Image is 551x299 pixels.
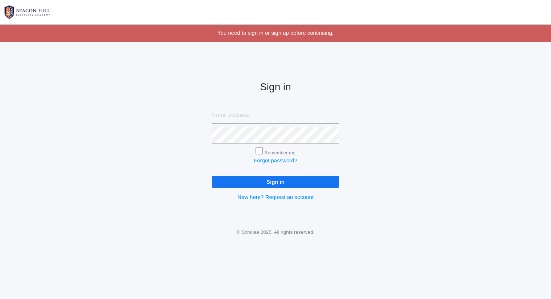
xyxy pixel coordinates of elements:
label: Remember me [264,150,295,155]
a: New here? Request an account [237,194,314,200]
input: Email address [212,107,339,124]
input: Sign in [212,176,339,188]
a: Forgot password? [254,157,297,163]
h2: Sign in [212,82,339,93]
